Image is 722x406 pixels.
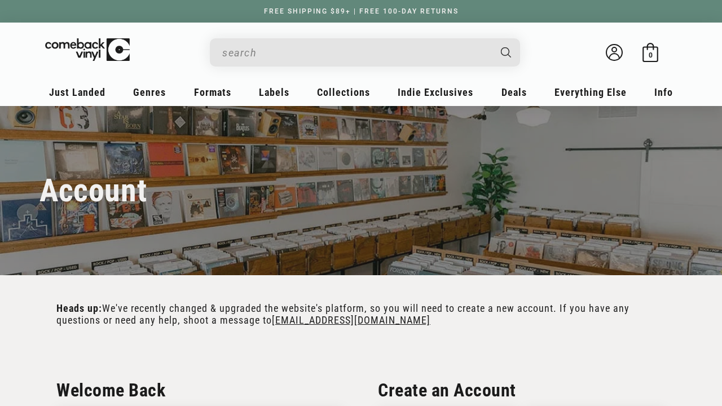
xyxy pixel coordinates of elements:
[56,302,666,326] p: We've recently changed & upgraded the website's platform, so you will need to create a new accoun...
[654,86,673,98] span: Info
[378,381,666,399] h2: Create an Account
[39,172,147,209] h1: Account
[501,86,527,98] span: Deals
[210,38,520,67] div: Search
[49,86,105,98] span: Just Landed
[56,381,344,399] h2: Welcome Back
[554,86,627,98] span: Everything Else
[272,315,430,326] a: [EMAIL_ADDRESS][DOMAIN_NAME]
[317,86,370,98] span: Collections
[56,302,102,314] strong: Heads up:
[259,86,289,98] span: Labels
[222,41,490,64] input: When autocomplete results are available use up and down arrows to review and enter to select
[398,86,473,98] span: Indie Exclusives
[194,86,231,98] span: Formats
[649,51,653,59] span: 0
[253,7,470,15] a: FREE SHIPPING $89+ | FREE 100-DAY RETURNS
[491,38,522,67] button: Search
[133,86,166,98] span: Genres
